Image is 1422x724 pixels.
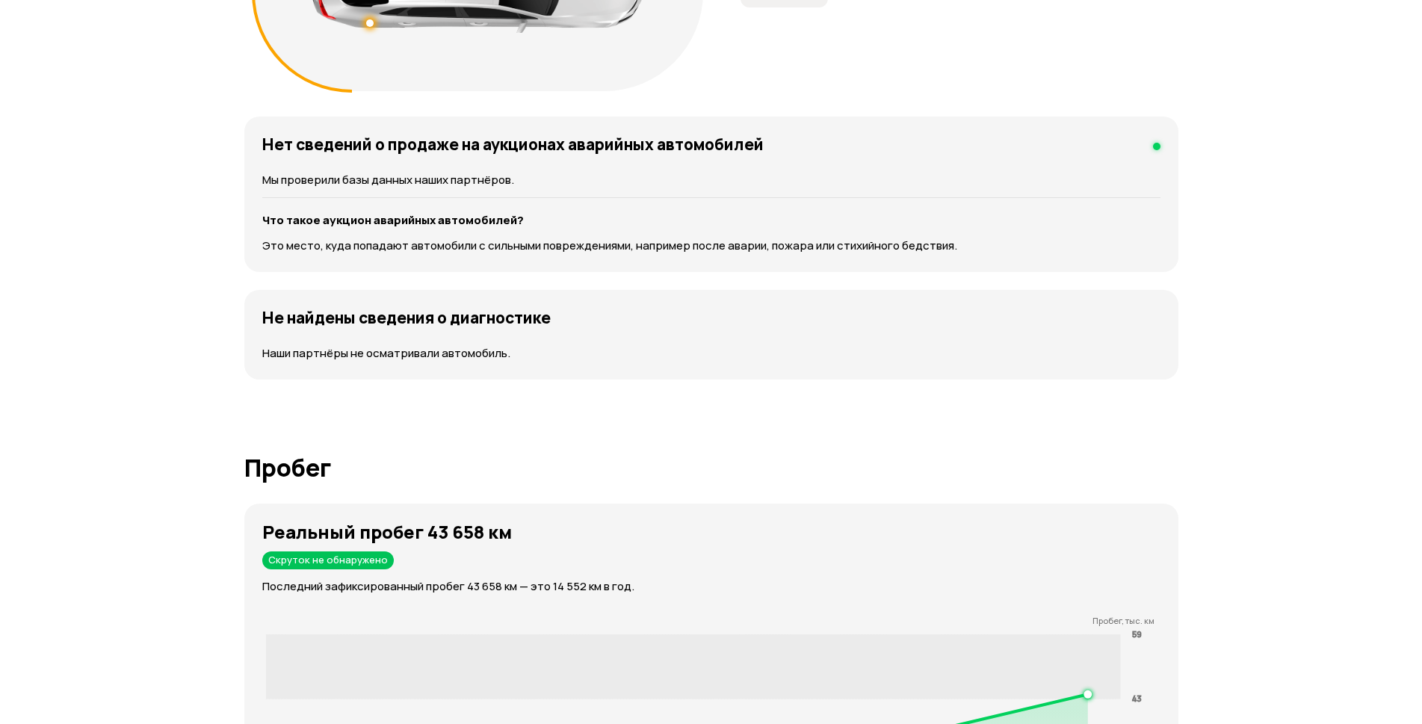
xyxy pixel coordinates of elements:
tspan: 43 [1133,693,1143,704]
p: Наши партнёры не осматривали автомобиль. [262,345,1160,362]
p: Пробег, тыс. км [262,616,1154,626]
tspan: 59 [1133,628,1143,640]
h1: Пробег [244,454,1178,481]
strong: Реальный пробег 43 658 км [262,519,512,544]
p: Мы проверили базы данных наших партнёров. [262,172,1160,188]
strong: Что такое аукцион аварийных автомобилей? [262,212,524,228]
h4: Не найдены сведения о диагностике [262,308,551,327]
h4: Нет сведений о продаже на аукционах аварийных автомобилей [262,134,764,154]
div: Скруток не обнаружено [262,551,394,569]
p: Последний зафиксированный пробег 43 658 км — это 14 552 км в год. [262,578,1178,595]
p: Это место, куда попадают автомобили с сильными повреждениями, например после аварии, пожара или с... [262,238,1160,254]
